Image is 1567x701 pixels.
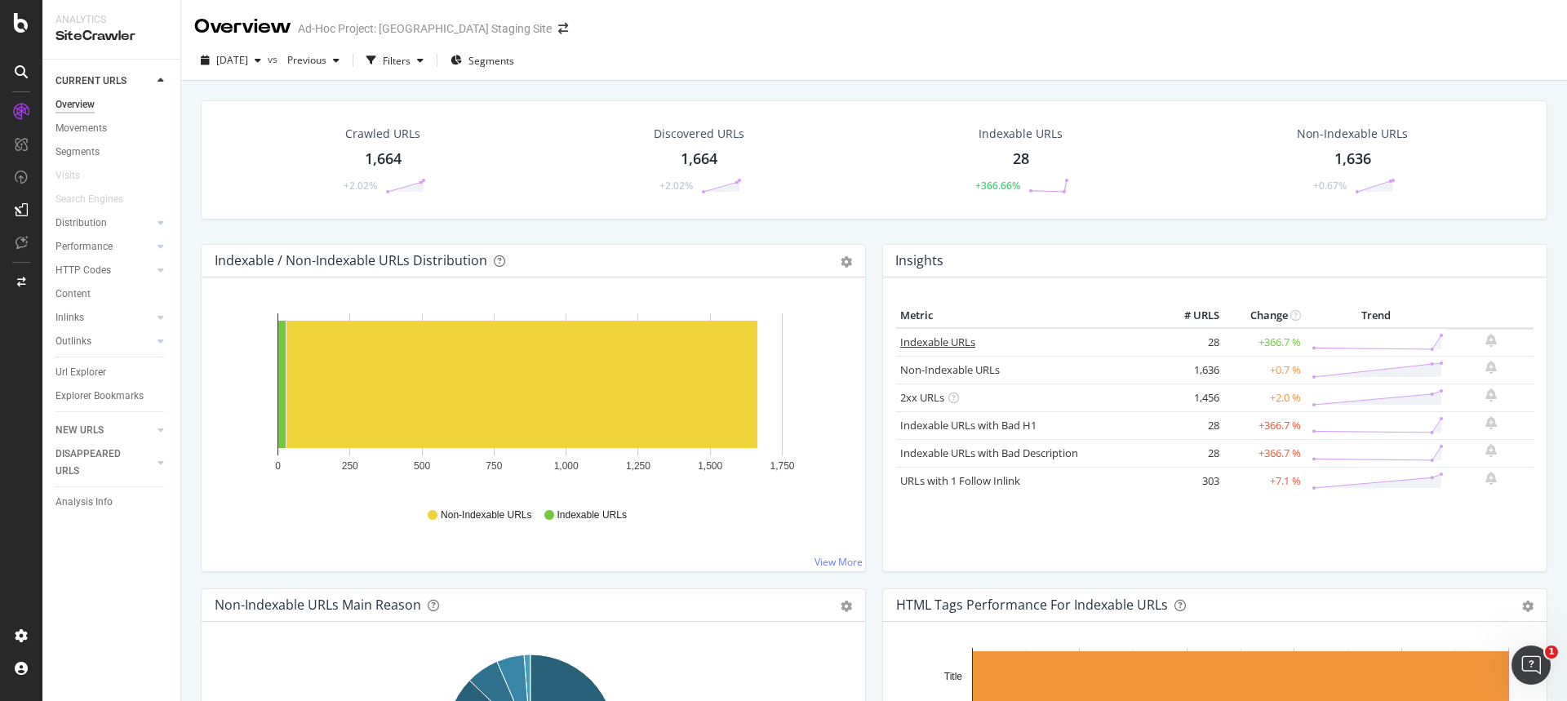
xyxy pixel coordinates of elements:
button: [DATE] [194,47,268,73]
div: Discovered URLs [654,126,744,142]
h4: Insights [895,250,943,272]
a: NEW URLS [55,422,153,439]
td: +2.0 % [1223,384,1305,411]
a: URLs with 1 Follow Inlink [900,473,1020,488]
div: Content [55,286,91,303]
span: 2025 Sep. 30th [216,53,248,67]
a: Distribution [55,215,153,232]
span: Segments [468,54,514,68]
div: Overview [194,13,291,41]
a: DISAPPEARED URLS [55,446,153,480]
div: 1,664 [365,149,402,170]
div: +2.02% [344,179,377,193]
div: Analytics [55,13,167,27]
div: 1,636 [1334,149,1371,170]
button: Previous [281,47,346,73]
div: bell-plus [1485,361,1497,374]
div: NEW URLS [55,422,104,439]
text: 750 [486,460,502,472]
iframe: Intercom live chat [1512,646,1551,685]
a: HTTP Codes [55,262,153,279]
td: +366.7 % [1223,411,1305,439]
div: 1,664 [681,149,717,170]
div: Distribution [55,215,107,232]
a: Search Engines [55,191,140,208]
td: +366.7 % [1223,439,1305,467]
text: 0 [275,460,281,472]
div: Non-Indexable URLs [1297,126,1408,142]
a: Visits [55,167,96,184]
div: bell-plus [1485,334,1497,347]
a: Segments [55,144,169,161]
a: Indexable URLs [900,335,975,349]
text: 1,250 [626,460,650,472]
text: 1,750 [770,460,794,472]
a: Non-Indexable URLs [900,362,1000,377]
div: HTTP Codes [55,262,111,279]
td: 28 [1158,411,1223,439]
td: +366.7 % [1223,328,1305,357]
td: 303 [1158,467,1223,495]
div: arrow-right-arrow-left [558,23,568,34]
button: Segments [444,47,521,73]
div: +366.66% [975,179,1020,193]
td: 1,456 [1158,384,1223,411]
a: Analysis Info [55,494,169,511]
th: # URLS [1158,304,1223,328]
div: gear [841,601,852,612]
a: Movements [55,120,169,137]
a: CURRENT URLS [55,73,153,90]
text: 1,500 [698,460,722,472]
div: Url Explorer [55,364,106,381]
span: Indexable URLs [557,508,627,522]
div: Explorer Bookmarks [55,388,144,405]
td: +7.1 % [1223,467,1305,495]
text: Title [944,671,963,682]
th: Change [1223,304,1305,328]
svg: A chart. [215,304,846,493]
a: Indexable URLs with Bad H1 [900,418,1037,433]
a: 2xx URLs [900,390,944,405]
td: 28 [1158,439,1223,467]
div: bell-plus [1485,416,1497,429]
div: bell-plus [1485,472,1497,485]
div: Segments [55,144,100,161]
div: Ad-Hoc Project: [GEOGRAPHIC_DATA] Staging Site [298,20,552,37]
span: Previous [281,53,326,67]
div: HTML Tags Performance for Indexable URLs [896,597,1168,613]
div: gear [841,256,852,268]
div: 28 [1013,149,1029,170]
div: Indexable URLs [979,126,1063,142]
div: Performance [55,238,113,255]
td: 1,636 [1158,356,1223,384]
div: Analysis Info [55,494,113,511]
td: 28 [1158,328,1223,357]
th: Trend [1305,304,1448,328]
th: Metric [896,304,1158,328]
a: Overview [55,96,169,113]
text: 1,000 [554,460,579,472]
span: Non-Indexable URLs [441,508,531,522]
div: +2.02% [659,179,693,193]
a: Content [55,286,169,303]
a: Indexable URLs with Bad Description [900,446,1078,460]
div: bell-plus [1485,388,1497,402]
a: View More [815,555,863,569]
a: Url Explorer [55,364,169,381]
a: Outlinks [55,333,153,350]
td: +0.7 % [1223,356,1305,384]
text: 250 [342,460,358,472]
div: Indexable / Non-Indexable URLs Distribution [215,252,487,268]
div: gear [1522,601,1534,612]
div: Non-Indexable URLs Main Reason [215,597,421,613]
a: Explorer Bookmarks [55,388,169,405]
a: Performance [55,238,153,255]
span: 1 [1545,646,1558,659]
div: Visits [55,167,80,184]
div: +0.67% [1313,179,1347,193]
div: Crawled URLs [345,126,420,142]
a: Inlinks [55,309,153,326]
div: DISAPPEARED URLS [55,446,138,480]
div: Overview [55,96,95,113]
